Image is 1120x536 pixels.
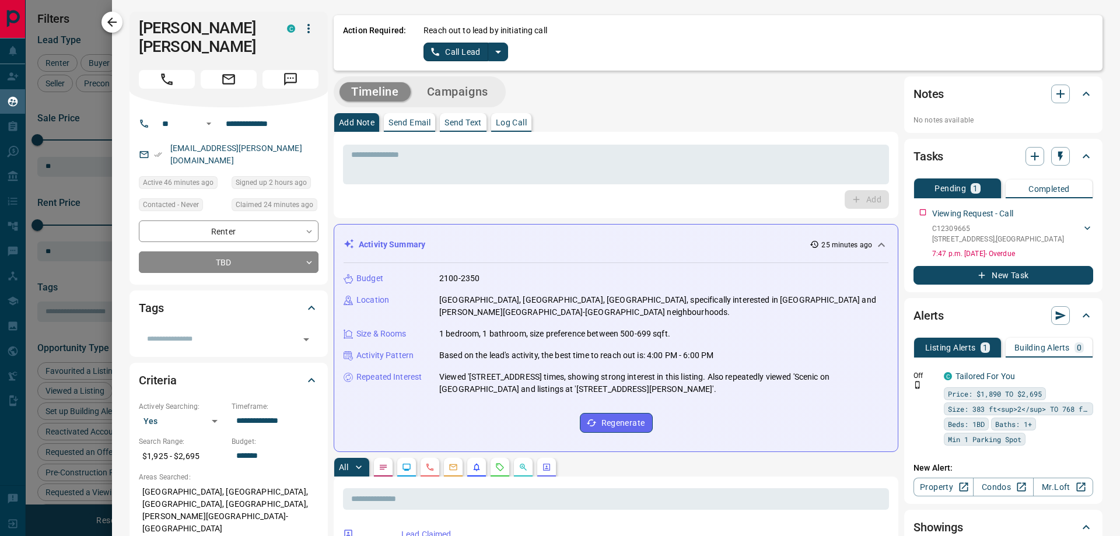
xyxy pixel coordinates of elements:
span: Contacted - Never [143,199,199,211]
div: split button [423,43,508,61]
a: Property [914,478,974,496]
p: New Alert: [914,462,1093,474]
div: Yes [139,412,226,430]
span: Beds: 1BD [948,418,985,430]
p: 1 bedroom, 1 bathroom, size preference between 500-699 sqft. [439,328,670,340]
div: Activity Summary25 minutes ago [344,234,888,255]
p: Listing Alerts [925,344,976,352]
p: Pending [935,184,966,192]
div: C12309665[STREET_ADDRESS],[GEOGRAPHIC_DATA] [932,221,1093,247]
p: Based on the lead's activity, the best time to reach out is: 4:00 PM - 6:00 PM [439,349,713,362]
div: TBD [139,251,318,273]
p: Add Note [339,118,374,127]
p: Viewing Request - Call [932,208,1013,220]
div: Alerts [914,302,1093,330]
div: Tasks [914,142,1093,170]
div: Tue Aug 12 2025 [232,198,318,215]
p: Reach out to lead by initiating call [423,24,547,37]
span: Message [262,70,318,89]
p: [STREET_ADDRESS] , [GEOGRAPHIC_DATA] [932,234,1064,244]
h1: [PERSON_NAME] [PERSON_NAME] [139,19,269,56]
p: Areas Searched: [139,472,318,482]
div: Tue Aug 12 2025 [139,176,226,192]
p: 2100-2350 [439,272,480,285]
p: Action Required: [343,24,406,61]
div: condos.ca [944,372,952,380]
p: 0 [1077,344,1081,352]
button: Campaigns [415,82,500,101]
div: Tags [139,294,318,322]
button: Open [298,331,314,348]
svg: Requests [495,463,505,472]
a: Tailored For You [956,372,1015,381]
p: All [339,463,348,471]
p: $1,925 - $2,695 [139,447,226,466]
p: Timeframe: [232,401,318,412]
h2: Criteria [139,371,177,390]
span: Active 46 minutes ago [143,177,213,188]
button: Call Lead [423,43,488,61]
h2: Notes [914,85,944,103]
p: Budget [356,272,383,285]
h2: Tasks [914,147,943,166]
p: Repeated Interest [356,371,422,383]
p: 1 [973,184,978,192]
svg: Push Notification Only [914,381,922,389]
p: Budget: [232,436,318,447]
p: Viewed '[STREET_ADDRESS] times, showing strong interest in this listing. Also repeatedly viewed '... [439,371,888,395]
p: [GEOGRAPHIC_DATA], [GEOGRAPHIC_DATA], [GEOGRAPHIC_DATA], specifically interested in [GEOGRAPHIC_D... [439,294,888,318]
svg: Agent Actions [542,463,551,472]
a: Mr.Loft [1033,478,1093,496]
p: Activity Summary [359,239,425,251]
h2: Tags [139,299,163,317]
span: Baths: 1+ [995,418,1032,430]
span: Price: $1,890 TO $2,695 [948,388,1042,400]
p: Log Call [496,118,527,127]
p: Size & Rooms [356,328,407,340]
svg: Calls [425,463,435,472]
p: Off [914,370,937,381]
div: Criteria [139,366,318,394]
button: Timeline [339,82,411,101]
span: Email [201,70,257,89]
p: C12309665 [932,223,1064,234]
a: Condos [973,478,1033,496]
p: Activity Pattern [356,349,414,362]
span: Size: 383 ft<sup>2</sup> TO 768 ft<sup>2</sup> [948,403,1089,415]
p: Location [356,294,389,306]
svg: Notes [379,463,388,472]
p: Building Alerts [1014,344,1070,352]
div: Notes [914,80,1093,108]
svg: Email Verified [154,150,162,159]
p: Send Text [444,118,482,127]
p: Search Range: [139,436,226,447]
p: 25 minutes ago [821,240,872,250]
p: 1 [983,344,988,352]
svg: Listing Alerts [472,463,481,472]
div: condos.ca [287,24,295,33]
span: Min 1 Parking Spot [948,433,1021,445]
span: Call [139,70,195,89]
span: Claimed 24 minutes ago [236,199,313,211]
p: Completed [1028,185,1070,193]
button: Regenerate [580,413,653,433]
p: 7:47 p.m. [DATE] - Overdue [932,248,1093,259]
svg: Emails [449,463,458,472]
svg: Lead Browsing Activity [402,463,411,472]
div: Renter [139,220,318,242]
button: New Task [914,266,1093,285]
p: Actively Searching: [139,401,226,412]
p: No notes available [914,115,1093,125]
button: Open [202,117,216,131]
p: Send Email [388,118,430,127]
a: [EMAIL_ADDRESS][PERSON_NAME][DOMAIN_NAME] [170,143,302,165]
svg: Opportunities [519,463,528,472]
h2: Alerts [914,306,944,325]
span: Signed up 2 hours ago [236,177,307,188]
div: Tue Aug 12 2025 [232,176,318,192]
